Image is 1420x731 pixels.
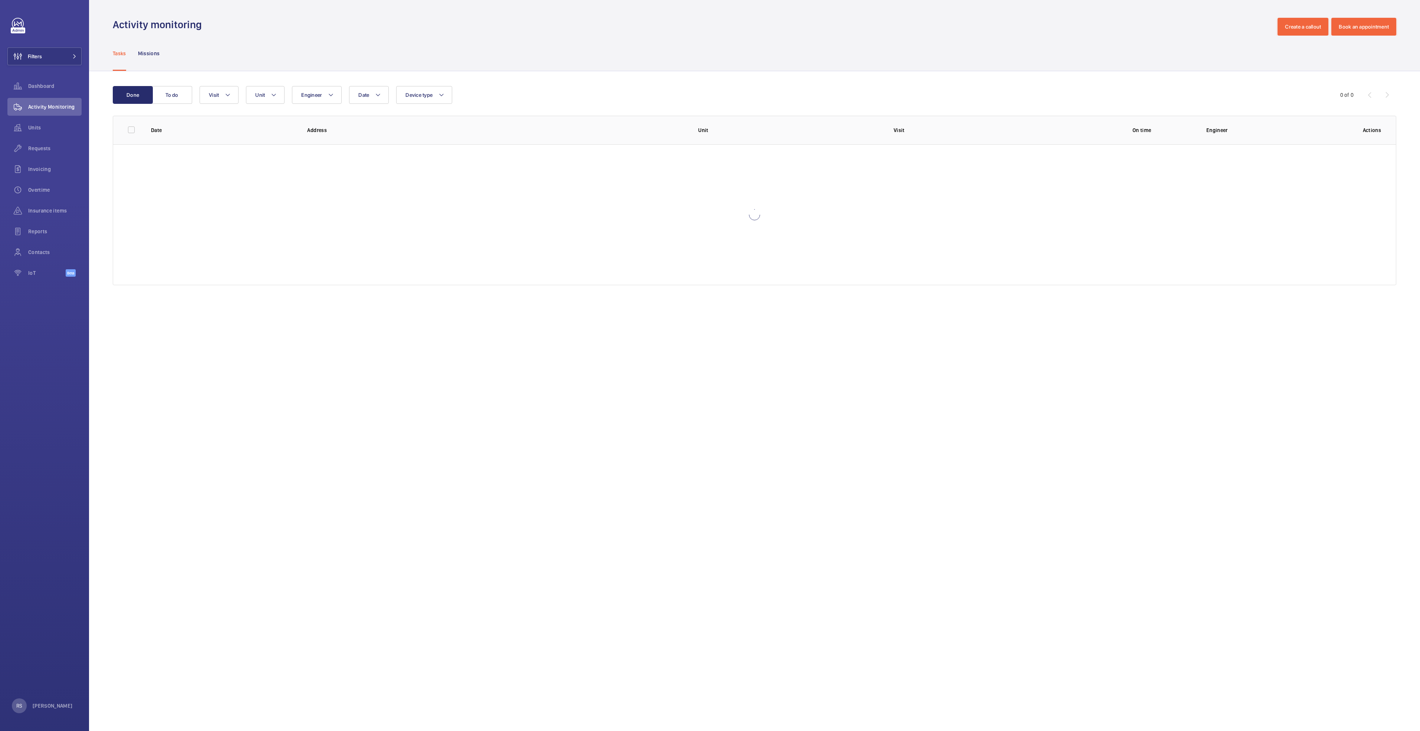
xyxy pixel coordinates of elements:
p: [PERSON_NAME] [33,702,73,709]
p: Missions [138,50,160,57]
span: Date [358,92,369,98]
p: Actions [1363,126,1381,134]
span: Filters [28,53,42,60]
span: Activity Monitoring [28,103,82,111]
p: Date [151,126,295,134]
span: Contacts [28,248,82,256]
span: Invoicing [28,165,82,173]
button: Create a callout [1278,18,1328,36]
span: Dashboard [28,82,82,90]
button: Visit [200,86,239,104]
span: Unit [255,92,265,98]
button: Filters [7,47,82,65]
button: Done [113,86,153,104]
button: Book an appointment [1331,18,1396,36]
p: On time [1089,126,1194,134]
p: Visit [894,126,1077,134]
p: Engineer [1206,126,1351,134]
p: RS [16,702,22,709]
p: Tasks [113,50,126,57]
span: Reports [28,228,82,235]
button: To do [152,86,192,104]
span: IoT [28,269,66,277]
span: Device type [405,92,433,98]
h1: Activity monitoring [113,18,206,32]
span: Visit [209,92,219,98]
button: Date [349,86,389,104]
span: Requests [28,145,82,152]
div: 0 of 0 [1340,91,1354,99]
span: Beta [66,269,76,277]
button: Engineer [292,86,342,104]
p: Address [307,126,686,134]
button: Device type [396,86,452,104]
span: Engineer [301,92,322,98]
button: Unit [246,86,285,104]
span: Overtime [28,186,82,194]
span: Units [28,124,82,131]
span: Insurance items [28,207,82,214]
p: Unit [698,126,882,134]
